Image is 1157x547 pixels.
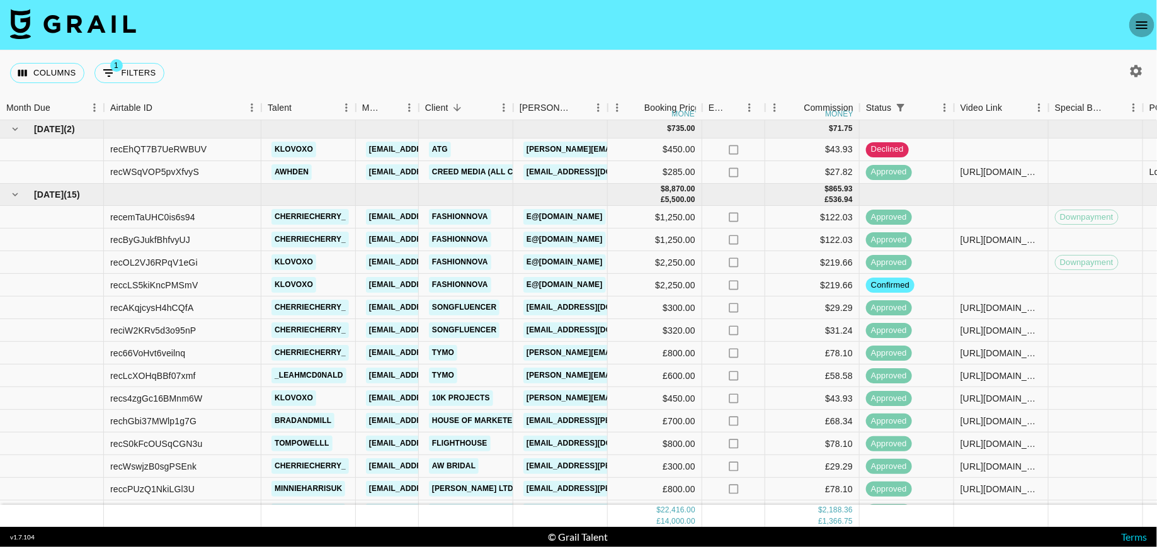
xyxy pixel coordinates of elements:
div: £ [656,516,661,526]
a: awhden [271,164,312,180]
div: $450.00 [608,138,702,161]
div: Airtable ID [110,96,152,120]
a: [EMAIL_ADDRESS][PERSON_NAME][DOMAIN_NAME] [366,142,571,157]
span: confirmed [866,279,915,291]
div: https://www.tiktok.com/@bradandmill/video/7538481855750769942?is_from_webapp=1&sender_device=pc&w... [960,415,1042,427]
span: ( 2 ) [64,123,75,135]
a: klovoxo [271,277,316,293]
div: $320.00 [608,319,702,342]
div: https://www.tiktok.com/@cherriecherry_/video/7533009858837220630?is_from_webapp=1&sender_device=p... [960,324,1042,337]
div: Video Link [960,96,1003,120]
div: $43.93 [765,387,860,410]
a: 10k Projects [429,390,493,406]
div: reciW2KRv5d3o95nP [110,324,196,337]
div: Client [425,96,448,120]
a: [EMAIL_ADDRESS][PERSON_NAME][DOMAIN_NAME] [366,436,571,451]
button: Sort [909,99,927,116]
a: Fashionnova [429,254,491,270]
a: cherriecherry_ [271,458,349,474]
div: 5,500.00 [665,195,695,205]
div: $ [818,505,823,516]
a: _leahmcd0nald [271,368,346,383]
div: Special Booking Type [1055,96,1107,120]
div: $ [656,505,661,516]
button: Sort [1003,99,1020,116]
div: $ [829,123,833,134]
a: [EMAIL_ADDRESS][PERSON_NAME][DOMAIN_NAME] [366,345,571,361]
button: Sort [382,99,400,116]
span: [DATE] [34,188,64,201]
span: approved [866,415,912,427]
span: approved [866,438,912,450]
div: £78.10 [765,478,860,500]
a: Fashionnova [429,232,491,247]
a: ATG [429,142,451,157]
div: recWSqVOP5pvXfvyS [110,166,199,178]
div: £29.29 [765,455,860,478]
a: e@[DOMAIN_NAME] [523,254,606,270]
div: Manager [362,96,382,120]
button: Menu [242,98,261,117]
button: Menu [400,98,419,117]
div: 1 active filter [892,99,909,116]
a: [EMAIL_ADDRESS][PERSON_NAME][DOMAIN_NAME] [366,413,571,429]
div: £800.00 [608,342,702,364]
div: $31.24 [765,319,860,342]
a: [EMAIL_ADDRESS][PERSON_NAME][DOMAIN_NAME] [366,300,571,315]
div: $ [668,123,672,134]
a: [EMAIL_ADDRESS][DOMAIN_NAME] [523,436,664,451]
div: 2,188.36 [823,505,853,516]
span: approved [866,370,912,382]
button: Menu [1030,98,1049,117]
span: approved [866,325,912,337]
div: Commission [804,96,853,120]
div: https://www.instagram.com/stories/minnieharrisuk/3696700813652098617/ [960,483,1042,495]
div: $219.66 [765,251,860,274]
a: [EMAIL_ADDRESS][PERSON_NAME][DOMAIN_NAME] [366,458,571,474]
div: £195.25 [765,500,860,523]
a: cherriecherry_ [271,345,349,361]
button: Menu [740,98,759,117]
div: money [825,110,853,118]
button: Menu [494,98,513,117]
div: money [672,110,700,118]
a: [PERSON_NAME][EMAIL_ADDRESS][DOMAIN_NAME] [523,345,729,361]
div: $43.93 [765,138,860,161]
div: £58.58 [765,364,860,387]
div: $450.00 [608,387,702,410]
div: recS0kFcOUSqCGN3u [110,437,202,450]
div: rec66VoHvt6veilnq [110,347,185,359]
a: cherriecherry_ [271,322,349,338]
a: Songfluencer [429,322,499,338]
a: [EMAIL_ADDRESS][PERSON_NAME][DOMAIN_NAME] [366,277,571,293]
div: 735.00 [671,123,695,134]
button: Sort [152,99,170,116]
span: [DATE] [34,123,64,135]
div: reccLS5kiKncPMSmV [110,279,198,291]
a: minnieharrisuk [271,481,345,497]
button: Menu [935,98,954,117]
div: 536.94 [829,195,853,205]
a: Creed Media (All Campaigns) [429,164,560,180]
div: £800.00 [608,478,702,500]
a: tompowelll [271,436,333,451]
div: Status [866,96,892,120]
div: $1,250.00 [608,228,702,251]
div: $2,250.00 [608,274,702,296]
a: klovoxo [271,254,316,270]
button: Sort [292,99,309,116]
button: Sort [50,99,68,116]
a: [PERSON_NAME][EMAIL_ADDRESS][DOMAIN_NAME] [523,142,729,157]
a: e@[DOMAIN_NAME] [523,209,606,225]
a: e@[DOMAIN_NAME] [523,232,606,247]
div: https://www.tiktok.com/@klovoxo/video/7527428117871349047?is_from_webapp=1&sender_device=pc&web_i... [960,392,1042,405]
span: approved [866,166,912,178]
div: 865.93 [829,184,853,195]
a: [EMAIL_ADDRESS][PERSON_NAME][DOMAIN_NAME] [523,413,729,429]
button: Sort [627,99,644,116]
div: [PERSON_NAME] [520,96,571,120]
div: $2,250.00 [608,251,702,274]
div: https://www.tiktok.com/@cherriecherry_/video/7502174336757812502?is_from_webapp=1&sender_device=p... [960,347,1042,359]
div: Client [419,96,513,120]
a: [EMAIL_ADDRESS][DOMAIN_NAME] [523,164,664,180]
